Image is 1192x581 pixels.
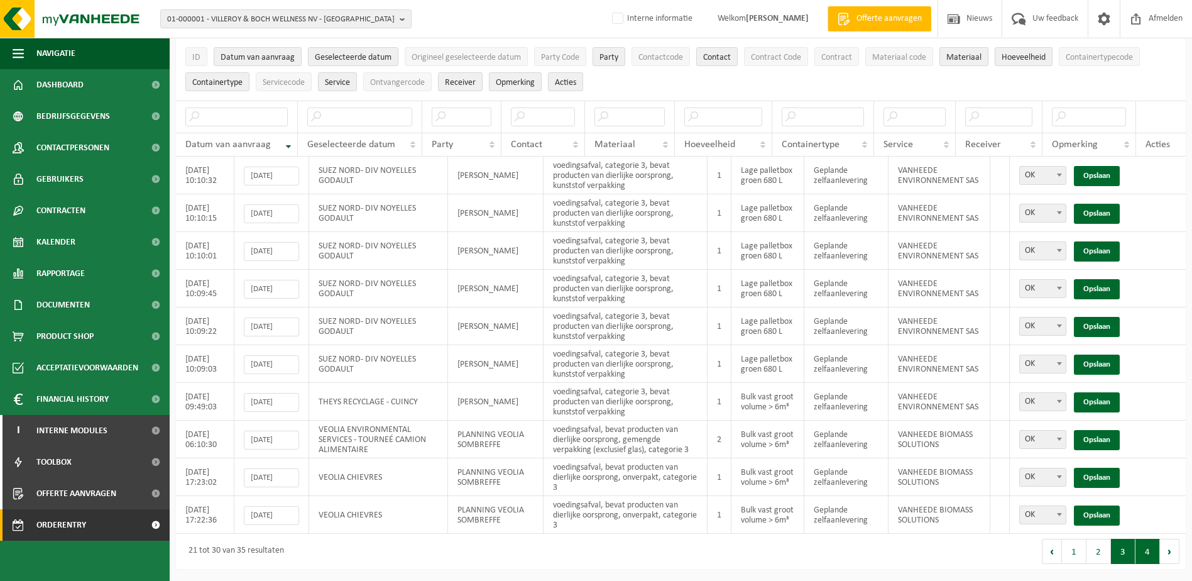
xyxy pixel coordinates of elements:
a: Opslaan [1074,166,1120,186]
td: voedingsafval, categorie 3, bevat producten van dierlijke oorsprong, kunststof verpakking [544,345,708,383]
span: OK [1020,355,1066,373]
span: Kalender [36,226,75,258]
td: VANHEEDE BIOMASS SOLUTIONS [889,496,990,534]
span: Geselecteerde datum [307,140,395,150]
td: Lage palletbox groen 680 L [731,307,804,345]
td: 1 [708,157,731,194]
a: Opslaan [1074,468,1120,488]
td: 1 [708,345,731,383]
span: OK [1019,430,1066,449]
td: [DATE] 17:23:02 [176,458,234,496]
span: Financial History [36,384,109,415]
span: I [13,415,24,446]
span: Offerte aanvragen [853,13,925,25]
strong: [PERSON_NAME] [746,14,809,23]
span: Service [883,140,913,150]
span: OK [1019,355,1066,373]
td: [DATE] 10:10:01 [176,232,234,270]
td: PLANNING VEOLIA SOMBREFFE [448,496,544,534]
span: Origineel geselecteerde datum [412,53,521,62]
span: OK [1019,279,1066,298]
a: Opslaan [1074,241,1120,262]
td: PLANNING VEOLIA SOMBREFFE [448,458,544,496]
button: Acties [548,72,583,91]
button: ServicecodeServicecode: Activate to sort [256,72,312,91]
span: Documenten [36,289,90,321]
span: Contracten [36,195,85,226]
button: Next [1160,539,1179,564]
span: OK [1019,317,1066,336]
span: OK [1019,241,1066,260]
span: Containertype [192,78,243,87]
td: voedingsafval, categorie 3, bevat producten van dierlijke oorsprong, kunststof verpakking [544,270,708,307]
td: Geplande zelfaanlevering [804,496,889,534]
a: Opslaan [1074,392,1120,412]
td: 1 [708,270,731,307]
td: [PERSON_NAME] [448,232,544,270]
button: Materiaal codeMateriaal code: Activate to sort [865,47,933,66]
td: 1 [708,496,731,534]
span: Contact [511,140,542,150]
span: OK [1019,468,1066,487]
td: THEYS RECYCLAGE - CUINCY [309,383,448,421]
span: Orderentry Goedkeuring [36,509,142,541]
td: SUEZ NORD- DIV NOYELLES GODAULT [309,157,448,194]
td: VANHEEDE BIOMASS SOLUTIONS [889,421,990,458]
td: Geplande zelfaanlevering [804,194,889,232]
td: SUEZ NORD- DIV NOYELLES GODAULT [309,232,448,270]
td: VANHEEDE BIOMASS SOLUTIONS [889,458,990,496]
span: Contract Code [751,53,801,62]
td: Bulk vast groot volume > 6m³ [731,496,804,534]
button: ContactcodeContactcode: Activate to sort [632,47,690,66]
td: VANHEEDE ENVIRONNEMENT SAS [889,270,990,307]
span: Acties [1146,140,1170,150]
td: [DATE] 10:09:22 [176,307,234,345]
td: [PERSON_NAME] [448,194,544,232]
td: Bulk vast groot volume > 6m³ [731,383,804,421]
span: Receiver [965,140,1001,150]
span: OK [1020,280,1066,297]
button: ContainertypecodeContainertypecode: Activate to sort [1059,47,1140,66]
td: VANHEEDE ENVIRONNEMENT SAS [889,307,990,345]
td: [DATE] 10:10:32 [176,157,234,194]
span: Contactpersonen [36,132,109,163]
a: Opslaan [1074,317,1120,337]
td: PLANNING VEOLIA SOMBREFFE [448,421,544,458]
button: PartyParty: Activate to sort [593,47,625,66]
td: [PERSON_NAME] [448,307,544,345]
span: OK [1020,242,1066,260]
span: OK [1020,204,1066,222]
a: Opslaan [1074,204,1120,224]
div: 21 tot 30 van 35 resultaten [182,540,284,563]
button: Origineel geselecteerde datumOrigineel geselecteerde datum: Activate to sort [405,47,528,66]
td: Lage palletbox groen 680 L [731,232,804,270]
span: Interne modules [36,415,107,446]
span: Opmerking [496,78,535,87]
td: SUEZ NORD- DIV NOYELLES GODAULT [309,307,448,345]
td: [DATE] 06:10:30 [176,421,234,458]
span: OK [1020,431,1066,448]
span: OK [1019,392,1066,411]
td: VEOLIA ENVIRONMENTAL SERVICES - TOURNEÉ CAMION ALIMENTAIRE [309,421,448,458]
td: 1 [708,194,731,232]
span: Contactcode [638,53,683,62]
td: 1 [708,383,731,421]
td: Geplande zelfaanlevering [804,270,889,307]
a: Opslaan [1074,506,1120,526]
td: [DATE] 09:49:03 [176,383,234,421]
button: Party CodeParty Code: Activate to sort [534,47,586,66]
td: Lage palletbox groen 680 L [731,194,804,232]
td: [DATE] 17:22:36 [176,496,234,534]
span: Materiaal [594,140,635,150]
td: SUEZ NORD- DIV NOYELLES GODAULT [309,345,448,383]
button: Previous [1042,539,1062,564]
td: Lage palletbox groen 680 L [731,157,804,194]
span: Party [432,140,453,150]
td: SUEZ NORD- DIV NOYELLES GODAULT [309,270,448,307]
span: Contract [821,53,852,62]
td: VEOLIA CHIEVRES [309,496,448,534]
span: Product Shop [36,321,94,352]
td: Geplande zelfaanlevering [804,345,889,383]
span: Materiaal code [872,53,926,62]
span: OK [1020,393,1066,411]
